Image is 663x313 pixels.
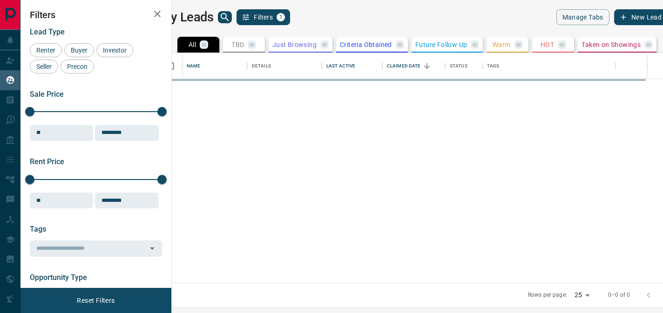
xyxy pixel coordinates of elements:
span: Investor [100,47,130,54]
div: Tags [487,53,500,79]
button: Filters1 [237,9,290,25]
h2: Filters [30,9,162,20]
div: Status [445,53,482,79]
div: Status [450,53,467,79]
div: Renter [30,43,62,57]
span: Renter [33,47,59,54]
h1: My Leads [160,10,214,25]
p: Warm [493,41,511,48]
span: Seller [33,63,55,70]
p: All [189,41,196,48]
p: Rows per page: [528,291,567,299]
div: Last Active [322,53,382,79]
button: Open [146,242,159,255]
p: HOT [541,41,554,48]
p: Just Browsing [272,41,317,48]
span: Sale Price [30,90,64,99]
span: Buyer [68,47,91,54]
div: Claimed Date [382,53,445,79]
div: Tags [482,53,616,79]
div: Precon [61,60,94,73]
span: Lead Type [30,27,65,36]
div: Name [187,53,201,79]
p: Future Follow Up [415,41,467,48]
div: Seller [30,60,58,73]
button: Manage Tabs [556,9,609,25]
div: Buyer [64,43,94,57]
div: 25 [571,288,593,302]
div: Name [182,53,247,79]
span: Opportunity Type [30,273,87,282]
span: Rent Price [30,157,64,166]
button: Reset Filters [71,293,121,308]
div: Investor [96,43,133,57]
span: Precon [64,63,91,70]
span: 1 [277,14,284,20]
p: Taken on Showings [582,41,641,48]
p: 0–0 of 0 [608,291,630,299]
div: Details [252,53,271,79]
span: Tags [30,225,46,233]
div: Claimed Date [387,53,421,79]
p: Criteria Obtained [340,41,392,48]
div: Last Active [326,53,355,79]
button: Sort [420,60,433,73]
p: TBD [231,41,244,48]
button: search button [218,11,232,23]
div: Details [247,53,322,79]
